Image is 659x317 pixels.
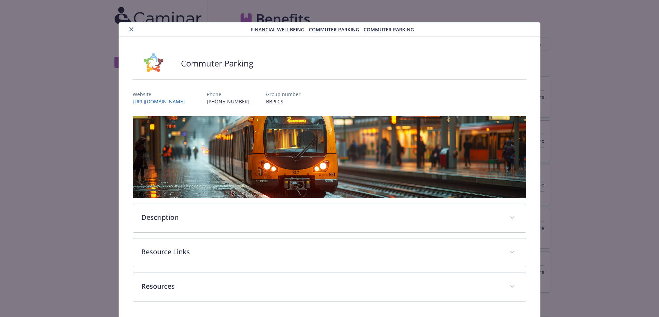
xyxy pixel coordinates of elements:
[133,273,526,301] div: Resources
[133,204,526,232] div: Description
[133,238,526,267] div: Resource Links
[251,26,414,33] span: Financial Wellbeing - Commuter Parking - Commuter Parking
[141,281,501,292] p: Resources
[207,91,250,98] p: Phone
[266,98,301,105] p: BBPFCS
[133,53,174,74] img: Better Business Planning
[133,91,190,98] p: Website
[181,58,253,69] h2: Commuter Parking
[266,91,301,98] p: Group number
[141,247,501,257] p: Resource Links
[141,212,501,223] p: Description
[133,116,526,198] img: banner
[127,25,135,33] button: close
[133,98,190,105] a: [URL][DOMAIN_NAME]
[207,98,250,105] p: [PHONE_NUMBER]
